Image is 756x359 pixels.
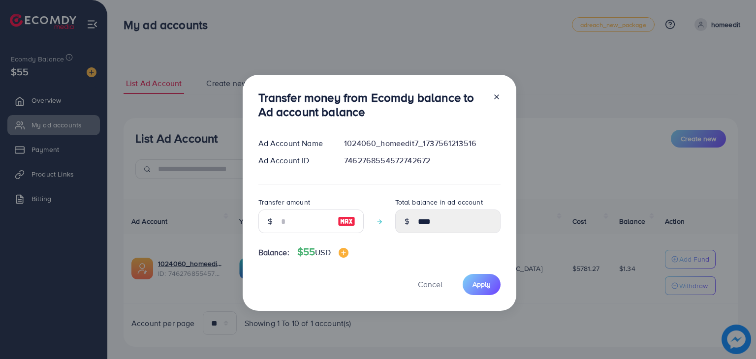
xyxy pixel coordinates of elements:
button: Apply [463,274,501,295]
div: 7462768554572742672 [336,155,508,166]
label: Total balance in ad account [395,197,483,207]
img: image [339,248,348,258]
div: Ad Account ID [251,155,337,166]
span: Balance: [258,247,289,258]
span: Cancel [418,279,442,290]
h3: Transfer money from Ecomdy balance to Ad account balance [258,90,485,119]
img: image [338,215,355,227]
label: Transfer amount [258,197,310,207]
h4: $55 [297,246,348,258]
span: Apply [472,279,491,289]
div: Ad Account Name [251,138,337,149]
button: Cancel [406,274,455,295]
span: USD [315,247,330,258]
div: 1024060_homeedit7_1737561213516 [336,138,508,149]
